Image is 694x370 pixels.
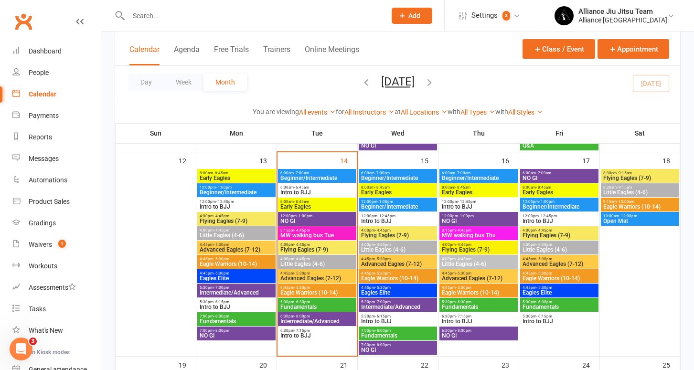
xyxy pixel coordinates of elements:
[377,214,395,218] span: - 12:45pm
[280,204,354,210] span: Early Eagles
[603,171,677,175] span: 8:30am
[361,290,435,296] span: Eagles Elite
[214,271,229,275] span: - 5:30pm
[361,185,435,190] span: 8:00am
[539,214,557,218] span: - 12:45pm
[617,200,634,204] span: - 10:00am
[375,271,391,275] span: - 5:30pm
[395,108,401,116] strong: at
[536,243,552,247] span: - 4:45pm
[374,171,390,175] span: - 7:00am
[508,108,543,116] a: All Styles
[294,243,310,247] span: - 4:45pm
[619,214,637,218] span: - 12:00pm
[522,275,597,281] span: Eagle Warriors (10-14)
[522,314,597,318] span: 5:30pm
[199,275,274,281] span: Eagles Elite
[29,198,70,205] div: Product Sales
[11,10,35,33] a: Clubworx
[129,45,160,65] button: Calendar
[522,185,597,190] span: 8:00am
[164,74,203,91] button: Week
[199,233,274,238] span: Little Eagles (4-6)
[441,304,516,310] span: Fundamentals
[536,271,552,275] span: - 5:30pm
[502,11,510,21] span: 3
[441,314,516,318] span: 6:30pm
[603,218,677,224] span: Open Mat
[522,304,597,310] span: Fundamentals
[361,190,435,195] span: Early Eagles
[12,191,101,212] a: Product Sales
[280,290,354,296] span: Eagle Warriors (10-14)
[522,261,597,267] span: Advanced Eagles (7-12)
[392,8,432,24] button: Add
[536,228,552,233] span: - 4:45pm
[12,127,101,148] a: Reports
[441,228,516,233] span: 3:15pm
[598,39,669,59] button: Appointment
[199,257,274,261] span: 4:45pm
[336,108,344,116] strong: for
[536,257,552,261] span: - 5:30pm
[522,171,597,175] span: 6:00am
[199,314,274,318] span: 7:00pm
[522,271,597,275] span: 4:45pm
[600,123,680,143] th: Sat
[374,185,390,190] span: - 8:45am
[522,285,597,290] span: 4:45pm
[12,255,101,277] a: Workouts
[214,285,229,290] span: - 7:00pm
[458,200,476,204] span: - 12:45pm
[29,176,67,184] div: Automations
[199,243,274,247] span: 4:45pm
[441,247,516,253] span: Flying Eagles (7-9)
[361,275,435,281] span: Eagle Warriors (10-14)
[29,90,56,98] div: Calendar
[196,123,277,143] th: Mon
[29,305,46,313] div: Tasks
[12,62,101,84] a: People
[361,328,435,333] span: 7:00pm
[203,74,247,91] button: Month
[12,148,101,169] a: Messages
[280,214,354,218] span: 12:00pm
[617,185,632,190] span: - 9:15am
[29,69,49,76] div: People
[578,16,667,24] div: Alliance [GEOGRAPHIC_DATA]
[29,241,52,248] div: Waivers
[280,285,354,290] span: 4:45pm
[116,123,196,143] th: Sun
[522,247,597,253] span: Little Eagles (4-6)
[441,233,516,238] span: MW walking bus Thu
[361,171,435,175] span: 6:00am
[280,233,354,238] span: MW walking bus Tue
[361,314,435,318] span: 5:30pm
[294,171,309,175] span: - 7:00am
[361,347,435,353] span: NO GI
[456,243,471,247] span: - 4:45pm
[280,328,354,333] span: 6:30pm
[456,300,471,304] span: - 6:30pm
[263,45,290,65] button: Trainers
[280,300,354,304] span: 5:30pm
[361,318,435,324] span: Intro to BJJ
[126,9,379,22] input: Search...
[29,327,63,334] div: What's New
[522,143,597,148] span: Q&A
[280,200,354,204] span: 8:00am
[12,169,101,191] a: Automations
[199,318,274,324] span: Fundamentals
[617,171,632,175] span: - 9:15am
[522,257,597,261] span: 4:45pm
[29,155,59,162] div: Messages
[603,190,677,195] span: Little Eagles (4-6)
[361,247,435,253] span: Little Eagles (4-6)
[421,152,438,168] div: 15
[213,171,228,175] span: - 8:45am
[214,314,229,318] span: - 8:00pm
[299,108,336,116] a: All events
[358,123,438,143] th: Wed
[361,143,435,148] span: NO GI
[199,271,274,275] span: 4:45pm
